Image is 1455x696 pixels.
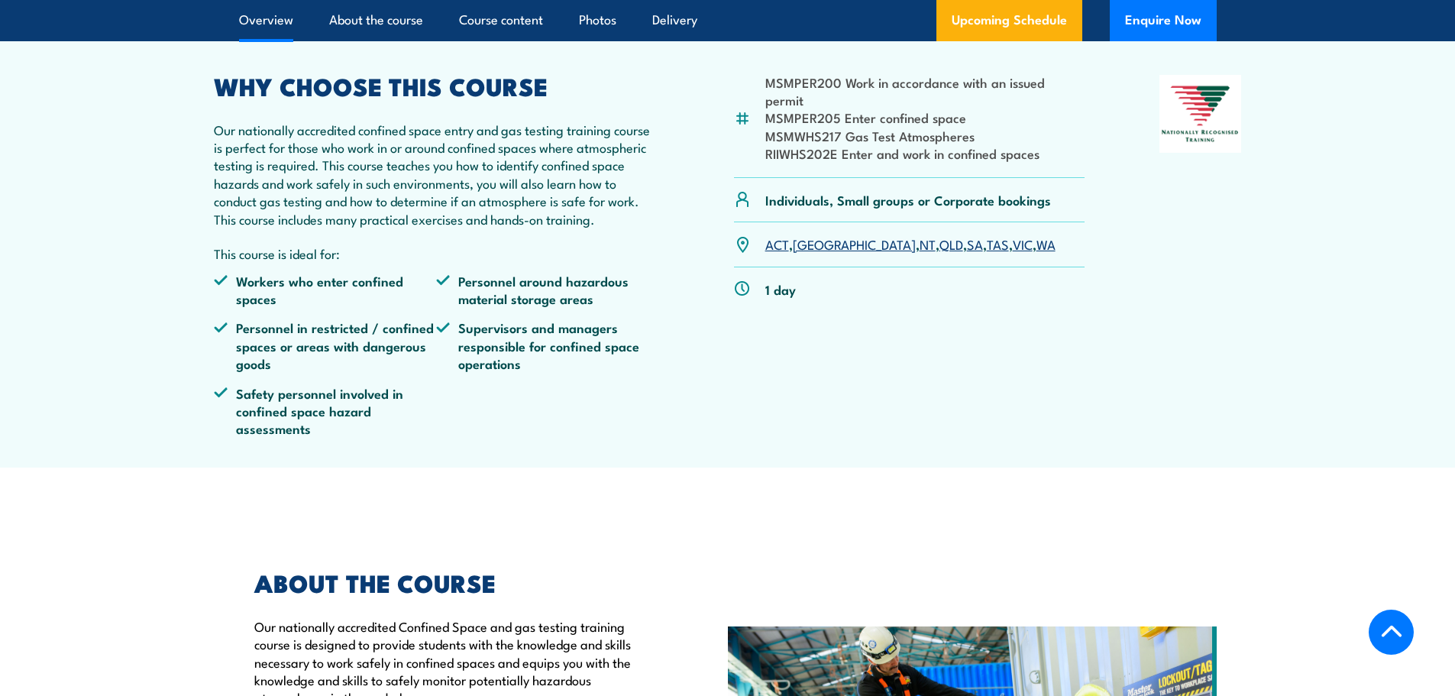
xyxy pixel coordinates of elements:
[920,235,936,253] a: NT
[214,244,660,262] p: This course is ideal for:
[214,75,660,96] h2: WHY CHOOSE THIS COURSE
[1036,235,1056,253] a: WA
[765,108,1085,126] li: MSMPER205 Enter confined space
[1159,75,1242,153] img: Nationally Recognised Training logo.
[939,235,963,253] a: QLD
[793,235,916,253] a: [GEOGRAPHIC_DATA]
[436,272,659,308] li: Personnel around hazardous material storage areas
[987,235,1009,253] a: TAS
[214,272,437,308] li: Workers who enter confined spaces
[254,571,658,593] h2: ABOUT THE COURSE
[765,191,1051,209] p: Individuals, Small groups or Corporate bookings
[765,127,1085,144] li: MSMWHS217 Gas Test Atmospheres
[765,235,789,253] a: ACT
[214,121,660,228] p: Our nationally accredited confined space entry and gas testing training course is perfect for tho...
[765,73,1085,109] li: MSMPER200 Work in accordance with an issued permit
[765,280,796,298] p: 1 day
[214,319,437,372] li: Personnel in restricted / confined spaces or areas with dangerous goods
[214,384,437,438] li: Safety personnel involved in confined space hazard assessments
[1013,235,1033,253] a: VIC
[765,144,1085,162] li: RIIWHS202E Enter and work in confined spaces
[436,319,659,372] li: Supervisors and managers responsible for confined space operations
[765,235,1056,253] p: , , , , , , ,
[967,235,983,253] a: SA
